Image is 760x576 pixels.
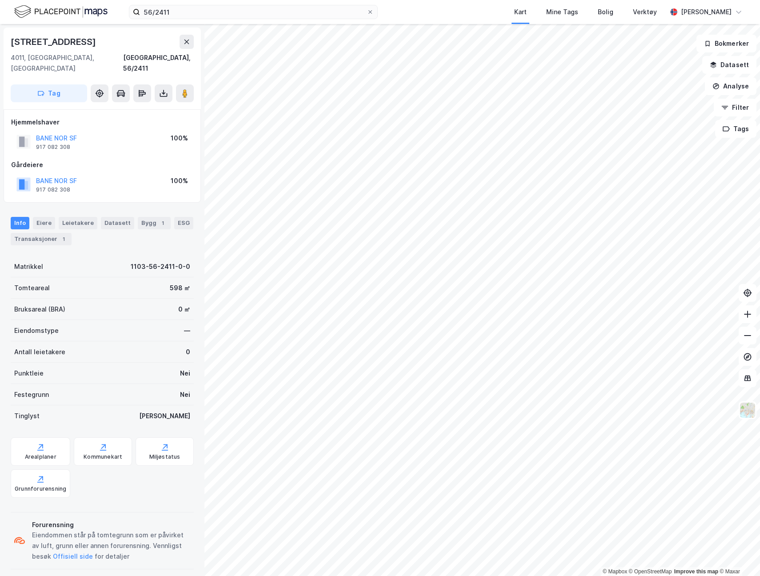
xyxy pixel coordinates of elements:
div: ESG [174,217,193,229]
img: Z [739,402,756,419]
div: Info [11,217,29,229]
div: Matrikkel [14,261,43,272]
div: 598 ㎡ [170,283,190,293]
div: [PERSON_NAME] [139,411,190,421]
button: Analyse [705,77,756,95]
div: Transaksjoner [11,233,72,245]
div: 100% [171,133,188,144]
div: Forurensning [32,520,190,530]
div: — [184,325,190,336]
div: Arealplaner [25,453,56,460]
div: Verktøy [633,7,657,17]
div: Kart [514,7,527,17]
div: Bolig [598,7,613,17]
div: 917 082 308 [36,186,70,193]
div: Festegrunn [14,389,49,400]
div: Tinglyst [14,411,40,421]
img: logo.f888ab2527a4732fd821a326f86c7f29.svg [14,4,108,20]
input: Søk på adresse, matrikkel, gårdeiere, leietakere eller personer [140,5,367,19]
div: 0 ㎡ [178,304,190,315]
div: Bygg [138,217,171,229]
div: [STREET_ADDRESS] [11,35,98,49]
div: Tomteareal [14,283,50,293]
a: Improve this map [674,568,718,575]
div: Bruksareal (BRA) [14,304,65,315]
div: Hjemmelshaver [11,117,193,128]
div: Antall leietakere [14,347,65,357]
div: 100% [171,176,188,186]
button: Tag [11,84,87,102]
div: Datasett [101,217,134,229]
div: 1 [59,235,68,244]
div: Kommunekart [84,453,122,460]
button: Bokmerker [696,35,756,52]
button: Filter [714,99,756,116]
div: [PERSON_NAME] [681,7,732,17]
div: Eiendommen står på tomtegrunn som er påvirket av luft, grunn eller annen forurensning. Vennligst ... [32,530,190,562]
iframe: Chat Widget [716,533,760,576]
div: Gårdeiere [11,160,193,170]
div: Nei [180,368,190,379]
div: 4011, [GEOGRAPHIC_DATA], [GEOGRAPHIC_DATA] [11,52,123,74]
div: [GEOGRAPHIC_DATA], 56/2411 [123,52,194,74]
div: Eiendomstype [14,325,59,336]
div: Leietakere [59,217,97,229]
a: Mapbox [603,568,627,575]
div: Nei [180,389,190,400]
div: 917 082 308 [36,144,70,151]
div: 1103-56-2411-0-0 [131,261,190,272]
button: Tags [715,120,756,138]
div: Punktleie [14,368,44,379]
a: OpenStreetMap [629,568,672,575]
div: 0 [186,347,190,357]
button: Datasett [702,56,756,74]
div: Miljøstatus [149,453,180,460]
div: 1 [158,219,167,228]
div: Mine Tags [546,7,578,17]
div: Eiere [33,217,55,229]
div: Grunnforurensning [15,485,66,492]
